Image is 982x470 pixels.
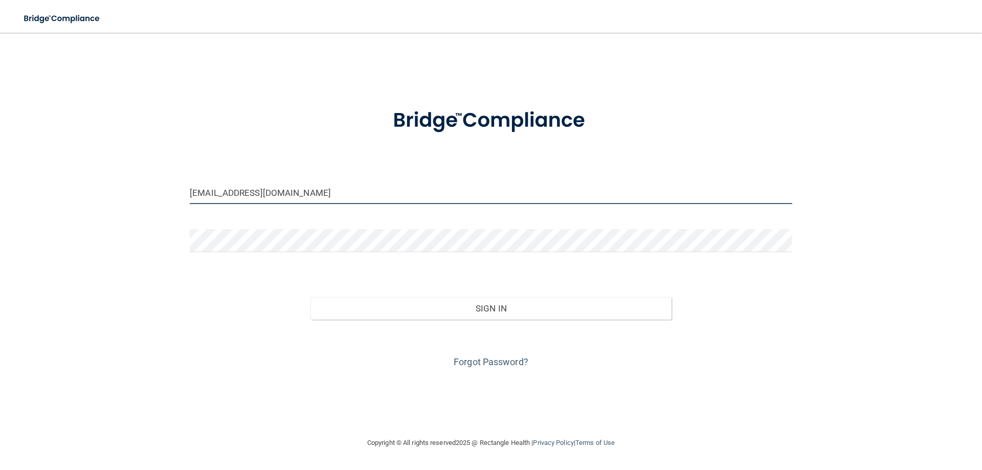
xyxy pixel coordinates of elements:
[454,356,528,367] a: Forgot Password?
[575,439,615,446] a: Terms of Use
[190,181,792,204] input: Email
[310,297,672,320] button: Sign In
[372,94,610,147] img: bridge_compliance_login_screen.278c3ca4.svg
[533,439,573,446] a: Privacy Policy
[304,427,678,459] div: Copyright © All rights reserved 2025 @ Rectangle Health | |
[15,8,109,29] img: bridge_compliance_login_screen.278c3ca4.svg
